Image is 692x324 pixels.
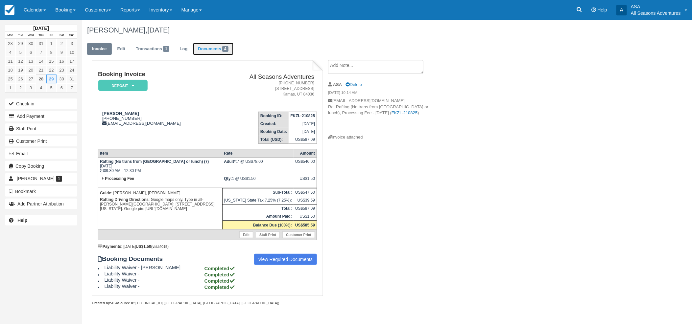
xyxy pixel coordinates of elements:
a: Edit [112,43,130,55]
th: Total (USD): [259,136,289,144]
th: Item [98,149,222,158]
a: 3 [26,83,36,92]
a: Help [5,215,77,226]
a: Edit [239,231,253,238]
th: Mon [5,32,15,39]
strong: Processing Fee [105,176,134,181]
th: Wed [26,32,36,39]
td: 1 @ US$1.50 [222,175,294,188]
th: Rate [222,149,294,158]
div: [PHONE_NUMBER] [EMAIL_ADDRESS][DOMAIN_NAME] [98,111,217,126]
a: 15 [46,57,57,66]
th: Balance Due (100%): [222,221,294,229]
span: Liability Waiver - [PERSON_NAME] [105,265,203,270]
td: US$587.09 [294,205,317,213]
strong: Completed [204,285,235,290]
button: Add Partner Attribution [5,199,77,209]
th: Sun [67,32,77,39]
em: [DATE] 10:14 AM [328,90,439,97]
a: 4 [5,48,15,57]
i: Help [591,8,596,12]
a: 9 [57,48,67,57]
td: US$1.50 [294,212,317,221]
td: [DATE] [289,120,317,128]
th: Thu [36,32,46,39]
td: US$39.59 [294,196,317,205]
img: checkfront-main-nav-mini-logo.png [5,5,14,15]
a: Customer Print [282,231,315,238]
a: 24 [67,66,77,75]
a: 19 [15,66,26,75]
strong: US$585.59 [295,223,315,227]
th: Sat [57,32,67,39]
a: 11 [5,57,15,66]
a: FKZL-210825 [392,110,418,115]
a: View Required Documents [254,254,317,265]
a: [PERSON_NAME] 1 [5,173,77,184]
a: 3 [67,39,77,48]
div: Invoice attached [328,134,439,140]
a: 1 [5,83,15,92]
a: Staff Print [5,123,77,134]
a: 5 [46,83,57,92]
a: 14 [36,57,46,66]
span: Liability Waiver - [105,277,203,283]
a: 29 [46,75,57,83]
td: [US_STATE] State Tax 7.25% (7.25%): [222,196,294,205]
strong: Payments [98,244,121,249]
p: [EMAIL_ADDRESS][DOMAIN_NAME], Re: Rafting (No trans from [GEOGRAPHIC_DATA] or lunch), Processing ... [328,98,439,134]
p: : Google maps only. Type in all-[PERSON_NAME][GEOGRAPHIC_DATA]: [STREET_ADDRESS][US_STATE]. Googl... [100,196,221,212]
a: 2 [57,39,67,48]
a: Delete [346,82,362,87]
div: A [616,5,627,15]
a: 29 [15,39,26,48]
th: Created: [259,120,289,128]
a: 16 [57,57,67,66]
a: 31 [67,75,77,83]
button: Bookmark [5,186,77,197]
a: 23 [57,66,67,75]
strong: Completed [204,278,235,284]
div: : [DATE] (visa ) [98,244,317,249]
div: ASA [TECHNICAL_ID] ([GEOGRAPHIC_DATA], [GEOGRAPHIC_DATA], [GEOGRAPHIC_DATA]) [92,301,323,306]
a: Invoice [87,43,112,55]
td: [DATE] 09:30 AM - 12:30 PM [98,158,222,175]
strong: Completed [204,266,235,271]
a: 18 [5,66,15,75]
strong: Booking Documents [98,255,169,263]
p: : [PERSON_NAME], [PERSON_NAME] [100,190,221,196]
a: 26 [15,75,26,83]
a: Deposit [98,79,145,92]
a: 22 [46,66,57,75]
span: [PERSON_NAME] [17,176,55,181]
a: 27 [26,75,36,83]
strong: [PERSON_NAME] [102,111,139,116]
strong: Completed [204,272,235,277]
a: 6 [26,48,36,57]
strong: FKZL-210825 [290,114,315,118]
div: US$546.00 [295,159,315,169]
h1: [PERSON_NAME], [87,26,596,34]
strong: Rafting (No trans from [GEOGRAPHIC_DATA] or lunch) (7) [100,159,209,164]
a: 1 [46,39,57,48]
strong: Qty [224,176,232,181]
span: 1 [163,46,169,52]
strong: [DATE] [33,26,49,31]
em: Deposit [98,80,148,91]
a: 25 [5,75,15,83]
span: 1 [56,176,62,182]
address: [PHONE_NUMBER] [STREET_ADDRESS] Kamas, UT 84036 [219,80,314,97]
strong: Rafting Driving Directions [100,197,149,202]
th: Amount Paid: [222,212,294,221]
a: 4 [36,83,46,92]
strong: Guide [100,191,111,195]
button: Email [5,148,77,159]
td: 7 @ US$78.00 [222,158,294,175]
button: Copy Booking [5,161,77,171]
td: US$547.50 [294,188,317,197]
button: Add Payment [5,111,77,121]
a: 6 [57,83,67,92]
strong: ASA [333,82,342,87]
a: 30 [26,39,36,48]
td: [DATE] [289,128,317,136]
